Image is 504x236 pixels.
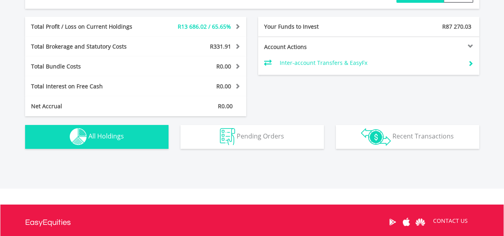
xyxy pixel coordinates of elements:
div: Your Funds to Invest [258,23,369,31]
a: Huawei [414,210,428,234]
td: Inter-account Transfers & EasyFx [280,57,462,69]
span: Pending Orders [237,132,284,140]
div: Total Profit / Loss on Current Holdings [25,23,154,31]
img: holdings-wht.png [70,128,87,145]
span: R87 270.03 [442,23,471,30]
div: Total Brokerage and Statutory Costs [25,43,154,51]
button: Pending Orders [180,125,324,149]
div: Account Actions [258,43,369,51]
img: pending_instructions-wht.png [220,128,235,145]
button: All Holdings [25,125,169,149]
div: Total Interest on Free Cash [25,82,154,90]
span: R0.00 [216,82,231,90]
span: R0.00 [216,62,231,70]
span: R13 686.02 / 65.65% [178,23,231,30]
span: All Holdings [88,132,124,140]
span: Recent Transactions [392,132,454,140]
img: transactions-zar-wht.png [361,128,391,146]
div: Net Accrual [25,102,154,110]
a: CONTACT US [428,210,473,232]
button: Recent Transactions [336,125,479,149]
span: R331.91 [210,43,231,50]
a: Apple [400,210,414,234]
div: Total Bundle Costs [25,62,154,70]
a: Google Play [386,210,400,234]
span: R0.00 [218,102,233,110]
